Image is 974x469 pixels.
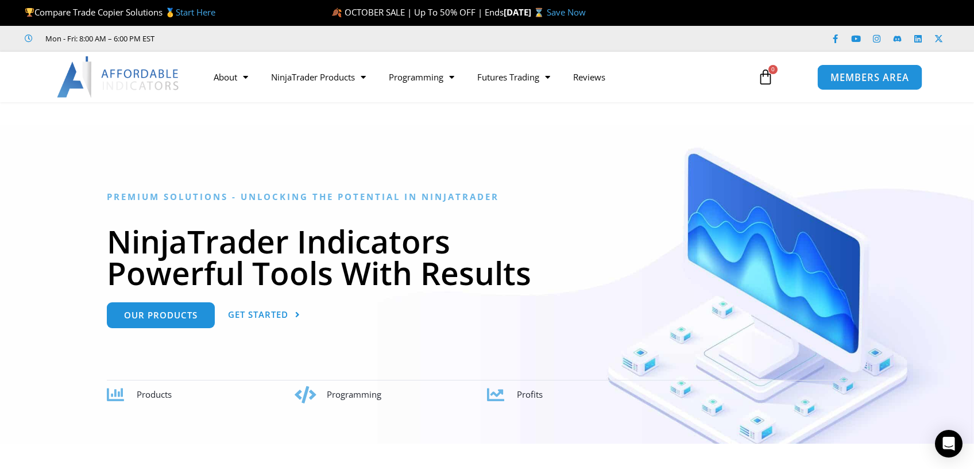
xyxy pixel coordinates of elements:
a: Start Here [176,6,215,18]
span: Mon - Fri: 8:00 AM – 6:00 PM EST [42,32,154,45]
span: Profits [517,389,543,400]
div: Open Intercom Messenger [935,430,963,458]
span: 0 [768,65,778,74]
a: Get Started [228,302,300,328]
img: 🏆 [25,8,34,17]
a: Reviews [562,64,617,90]
h6: Premium Solutions - Unlocking the Potential in NinjaTrader [107,191,868,202]
span: 🍂 OCTOBER SALE | Up To 50% OFF | Ends [331,6,504,18]
img: LogoAI | Affordable Indicators – NinjaTrader [57,56,180,98]
strong: [DATE] ⌛ [504,6,547,18]
nav: Menu [202,64,744,90]
span: MEMBERS AREA [830,72,909,82]
a: Futures Trading [466,64,562,90]
a: 0 [740,60,791,94]
h1: NinjaTrader Indicators Powerful Tools With Results [107,225,868,289]
span: Our Products [124,311,198,320]
a: About [202,64,260,90]
span: Compare Trade Copier Solutions 🥇 [25,6,215,18]
a: Save Now [547,6,586,18]
a: Programming [377,64,466,90]
a: Our Products [107,302,215,328]
a: MEMBERS AREA [817,64,922,90]
span: Products [137,389,172,400]
span: Get Started [228,310,288,319]
span: Programming [327,389,381,400]
iframe: Customer reviews powered by Trustpilot [171,33,343,44]
a: NinjaTrader Products [260,64,377,90]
